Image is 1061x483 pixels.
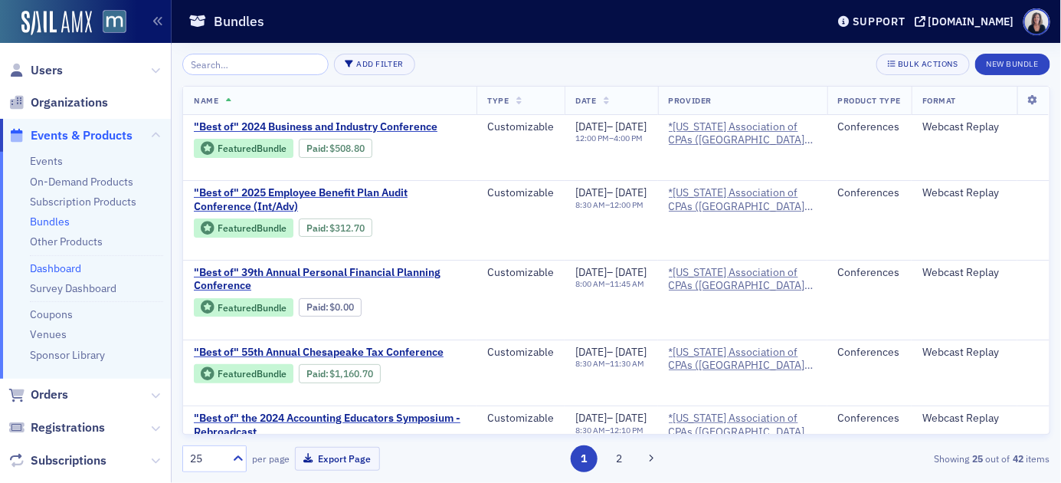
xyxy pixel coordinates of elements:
div: Bulk Actions [898,60,958,68]
span: : [306,143,330,154]
div: Customizable [487,412,554,426]
div: – [575,346,647,360]
a: Paid [306,368,326,379]
span: Registrations [31,419,105,436]
span: *Maryland Association of CPAs (Timonium, MD) [669,266,817,293]
button: 1 [571,445,598,472]
time: 8:00 AM [575,278,605,289]
div: Showing out of items [771,452,1050,465]
span: Product Type [838,95,901,106]
div: Customizable [487,186,554,200]
input: Search… [182,54,329,75]
span: Type [487,95,509,106]
span: : [306,222,330,234]
div: 25 [190,451,224,467]
div: – [575,426,647,435]
strong: 25 [970,452,986,465]
div: Webcast Replay [922,412,1039,426]
div: – [575,412,647,426]
span: "Best of" 39th Annual Personal Financial Planning Conference [194,266,466,293]
span: [DATE] [575,411,607,425]
div: Paid: 0 - $0 [299,298,362,317]
span: *Maryland Association of CPAs (Timonium, MD) [669,120,817,147]
span: [DATE] [616,265,647,279]
time: 4:00 PM [614,133,643,143]
span: Name [194,95,218,106]
div: – [575,200,647,210]
div: – [575,186,647,200]
time: 8:30 AM [575,425,605,435]
div: Featured Bundle [194,298,293,317]
span: [DATE] [616,120,647,133]
span: *Maryland Association of CPAs (Timonium, MD) [669,186,817,213]
span: Profile [1023,8,1050,35]
a: Registrations [8,419,105,436]
span: *Maryland Association of CPAs (Timonium, MD) [669,412,817,439]
label: per page [252,452,290,465]
span: : [306,301,330,313]
div: Paid: 3 - $31270 [299,219,372,237]
div: Featured Bundle [218,144,287,153]
span: [DATE] [575,265,607,279]
div: Webcast Replay [922,120,1039,134]
button: New Bundle [975,54,1050,75]
a: Survey Dashboard [30,281,116,295]
span: : [306,368,330,379]
strong: 42 [1010,452,1027,465]
span: $1,160.70 [329,368,373,379]
div: Paid: 9 - $116070 [299,364,381,383]
div: Featured Bundle [194,219,293,238]
div: Webcast Replay [922,346,1039,360]
div: – [575,359,647,369]
a: Bundles [30,215,70,228]
a: Dashboard [30,261,81,275]
a: Users [8,62,63,79]
div: Featured Bundle [218,370,287,378]
a: New Bundle [975,56,1050,70]
span: Events & Products [31,127,133,144]
a: Paid [306,222,326,234]
a: *[US_STATE] Association of CPAs ([GEOGRAPHIC_DATA], [GEOGRAPHIC_DATA]) [669,186,817,213]
time: 11:30 AM [610,358,644,369]
div: Featured Bundle [194,139,293,158]
span: Orders [31,386,68,403]
div: Conferences [838,120,901,134]
time: 8:30 AM [575,358,605,369]
button: Add Filter [334,54,415,75]
div: Conferences [838,346,901,360]
div: Support [853,15,905,28]
span: "Best of" 55th Annual Chesapeake Tax Conference [194,346,451,360]
a: Events & Products [8,127,133,144]
span: $312.70 [329,222,365,234]
div: Featured Bundle [218,224,287,232]
div: Customizable [487,346,554,360]
a: Sponsor Library [30,348,105,362]
a: Orders [8,386,68,403]
span: [DATE] [616,345,647,359]
button: 2 [605,445,632,472]
div: – [575,266,647,280]
span: Format [922,95,956,106]
a: *[US_STATE] Association of CPAs ([GEOGRAPHIC_DATA], [GEOGRAPHIC_DATA]) [669,412,817,439]
span: Subscriptions [31,452,106,469]
a: "Best of" 2024 Business and Industry Conference [194,120,466,134]
a: *[US_STATE] Association of CPAs ([GEOGRAPHIC_DATA], [GEOGRAPHIC_DATA]) [669,346,817,373]
div: Conferences [838,266,901,280]
a: Paid [306,301,326,313]
span: "Best of" 2024 Business and Industry Conference [194,120,451,134]
a: Organizations [8,94,108,111]
span: $0.00 [329,301,354,313]
span: [DATE] [575,120,607,133]
a: "Best of" the 2024 Accounting Educators Symposium - Rebroadcast [194,412,466,439]
span: Date [575,95,596,106]
span: Organizations [31,94,108,111]
a: Events [30,154,63,168]
div: Featured Bundle [194,364,293,383]
div: Customizable [487,266,554,280]
span: "Best of" 2025 Employee Benefit Plan Audit Conference (Int/Adv) [194,186,466,213]
span: [DATE] [616,411,647,425]
div: – [575,279,647,289]
img: SailAMX [21,11,92,35]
